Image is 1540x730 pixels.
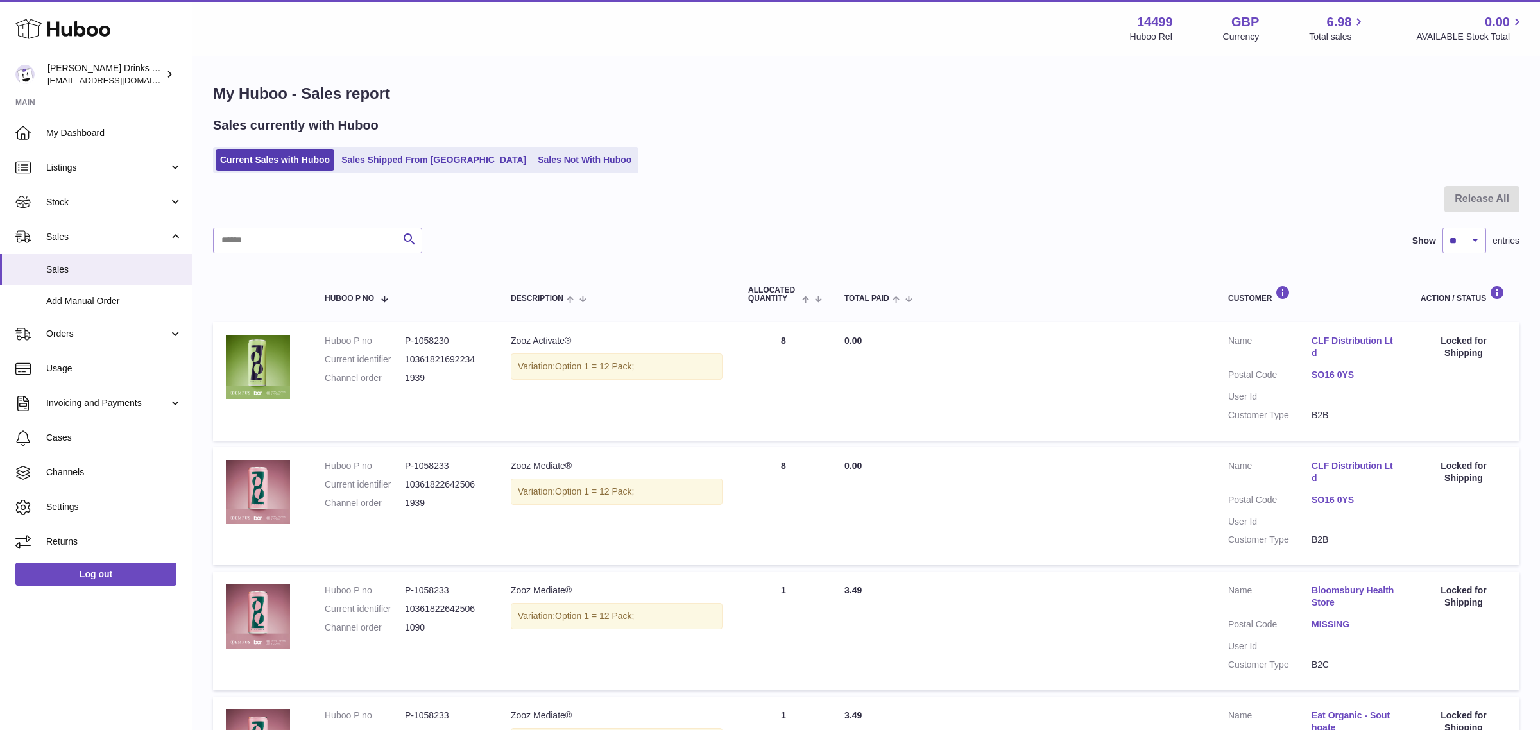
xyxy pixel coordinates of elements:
[405,460,485,472] dd: P-1058233
[405,497,485,509] dd: 1939
[844,585,862,595] span: 3.49
[405,372,485,384] dd: 1939
[46,536,182,548] span: Returns
[226,335,290,399] img: ACTIVATE_1_9d49eb03-ef52-4e5c-b688-9860ae38d943.png
[1228,460,1312,488] dt: Name
[325,372,405,384] dt: Channel order
[405,479,485,491] dd: 10361822642506
[1228,369,1312,384] dt: Postal Code
[555,611,634,621] span: Option 1 = 12 Pack;
[1312,618,1395,631] a: MISSING
[1228,534,1312,546] dt: Customer Type
[405,709,485,722] dd: P-1058233
[1228,494,1312,509] dt: Postal Code
[405,584,485,597] dd: P-1058233
[511,353,723,380] div: Variation:
[15,65,35,84] img: internalAdmin-14499@internal.huboo.com
[735,572,832,690] td: 1
[1312,460,1395,484] a: CLF Distribution Ltd
[1228,516,1312,528] dt: User Id
[748,286,799,303] span: ALLOCATED Quantity
[1231,13,1259,31] strong: GBP
[511,479,723,505] div: Variation:
[1228,659,1312,671] dt: Customer Type
[555,361,634,371] span: Option 1 = 12 Pack;
[15,563,176,586] a: Log out
[46,264,182,276] span: Sales
[325,335,405,347] dt: Huboo P no
[1228,285,1395,303] div: Customer
[46,397,169,409] span: Invoicing and Payments
[1312,335,1395,359] a: CLF Distribution Ltd
[844,335,862,346] span: 0.00
[46,162,169,174] span: Listings
[1228,640,1312,652] dt: User Id
[1228,335,1312,362] dt: Name
[46,501,182,513] span: Settings
[1312,659,1395,671] dd: B2C
[511,584,723,597] div: Zooz Mediate®
[1416,31,1525,43] span: AVAILABLE Stock Total
[1309,31,1366,43] span: Total sales
[1421,335,1507,359] div: Locked for Shipping
[511,460,723,472] div: Zooz Mediate®
[1312,409,1395,421] dd: B2B
[1312,369,1395,381] a: SO16 0YS
[555,486,634,497] span: Option 1 = 12 Pack;
[844,461,862,471] span: 0.00
[844,710,862,720] span: 3.49
[1228,391,1312,403] dt: User Id
[213,117,379,134] h2: Sales currently with Huboo
[1223,31,1260,43] div: Currency
[46,127,182,139] span: My Dashboard
[325,584,405,597] dt: Huboo P no
[213,83,1519,104] h1: My Huboo - Sales report
[226,584,290,649] img: MEDIATE_1_68be7b9d-234d-4eb2-b0ee-639b03038b08.png
[46,231,169,243] span: Sales
[405,335,485,347] dd: P-1058230
[325,622,405,634] dt: Channel order
[1412,235,1436,247] label: Show
[47,62,163,87] div: [PERSON_NAME] Drinks LTD (t/a Zooz)
[46,466,182,479] span: Channels
[511,294,563,303] span: Description
[735,322,832,440] td: 8
[47,75,189,85] span: [EMAIL_ADDRESS][DOMAIN_NAME]
[1228,584,1312,612] dt: Name
[1309,13,1366,43] a: 6.98 Total sales
[325,460,405,472] dt: Huboo P no
[46,196,169,208] span: Stock
[1327,13,1352,31] span: 6.98
[511,335,723,347] div: Zooz Activate®
[1493,235,1519,247] span: entries
[216,149,334,171] a: Current Sales with Huboo
[1421,584,1507,609] div: Locked for Shipping
[337,149,531,171] a: Sales Shipped From [GEOGRAPHIC_DATA]
[1485,13,1510,31] span: 0.00
[405,353,485,366] dd: 10361821692234
[1130,31,1173,43] div: Huboo Ref
[405,603,485,615] dd: 10361822642506
[735,447,832,565] td: 8
[1228,618,1312,634] dt: Postal Code
[405,622,485,634] dd: 1090
[533,149,636,171] a: Sales Not With Huboo
[46,295,182,307] span: Add Manual Order
[844,294,889,303] span: Total paid
[1312,584,1395,609] a: Bloomsbury Health Store
[1137,13,1173,31] strong: 14499
[325,603,405,615] dt: Current identifier
[511,603,723,629] div: Variation:
[46,432,182,444] span: Cases
[1421,285,1507,303] div: Action / Status
[325,497,405,509] dt: Channel order
[1228,409,1312,421] dt: Customer Type
[325,709,405,722] dt: Huboo P no
[46,362,182,375] span: Usage
[1312,494,1395,506] a: SO16 0YS
[1416,13,1525,43] a: 0.00 AVAILABLE Stock Total
[46,328,169,340] span: Orders
[226,460,290,524] img: MEDIATE_1_68be7b9d-234d-4eb2-b0ee-639b03038b08.png
[325,479,405,491] dt: Current identifier
[1312,534,1395,546] dd: B2B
